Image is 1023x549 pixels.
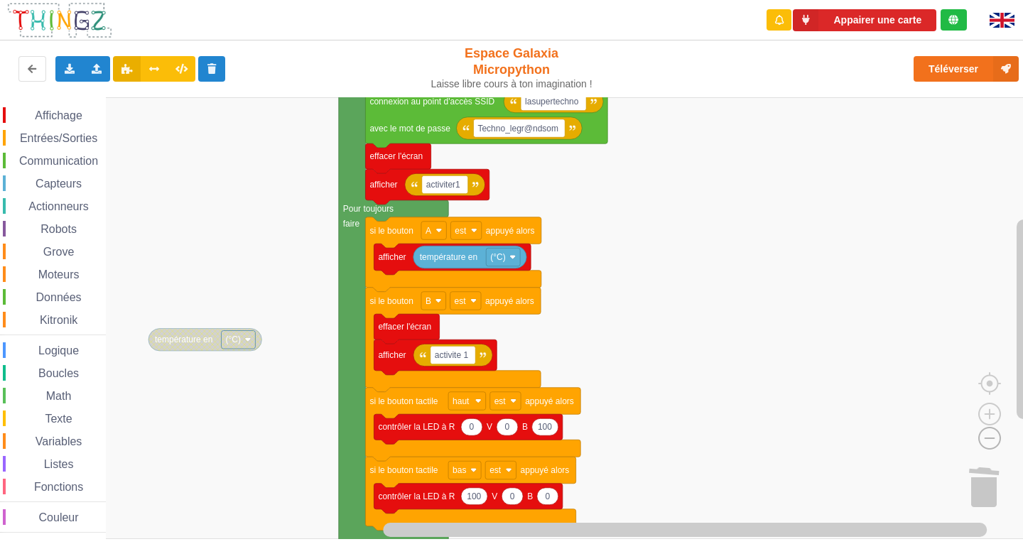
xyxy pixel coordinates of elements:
[425,78,599,90] div: Laisse libre cours à ton imagination !
[37,511,81,523] span: Couleur
[426,296,431,306] text: B
[490,252,505,262] text: (°C)
[426,226,431,236] text: A
[33,109,84,121] span: Affichage
[42,458,76,470] span: Listes
[538,422,552,432] text: 100
[914,56,1019,82] button: Téléverser
[43,413,74,425] span: Texte
[510,491,515,501] text: 0
[38,314,80,326] span: Kitronik
[487,422,492,432] text: V
[990,13,1014,28] img: gb.png
[155,335,212,344] text: température en
[369,97,494,107] text: connexion au point d'accès SSID
[33,435,85,447] span: Variables
[453,396,470,406] text: haut
[492,491,497,501] text: V
[470,422,475,432] text: 0
[420,252,477,262] text: température en
[369,151,423,161] text: effacer l'écran
[36,344,81,357] span: Logique
[505,422,510,432] text: 0
[369,465,438,475] text: si le bouton tactile
[41,246,77,258] span: Grove
[38,223,79,235] span: Robots
[34,291,84,303] span: Données
[941,9,967,31] div: Tu es connecté au serveur de création de Thingz
[521,465,570,475] text: appuyé alors
[467,491,481,501] text: 100
[225,335,240,344] text: (°C)
[455,226,467,236] text: est
[494,396,507,406] text: est
[793,9,936,31] button: Appairer une carte
[33,178,84,190] span: Capteurs
[36,268,82,281] span: Moteurs
[378,322,431,332] text: effacer l'écran
[522,422,528,432] text: B
[425,45,599,90] div: Espace Galaxia Micropython
[477,124,558,134] text: Techno_legr@ndsom
[369,124,450,134] text: avec le mot de passe
[17,155,100,167] span: Communication
[489,465,502,475] text: est
[455,296,467,306] text: est
[369,226,413,236] text: si le bouton
[378,422,455,432] text: contrôler la LED à R
[36,367,81,379] span: Boucles
[453,465,466,475] text: bas
[369,296,413,306] text: si le bouton
[369,396,438,406] text: si le bouton tactile
[527,491,533,501] text: B
[32,481,85,493] span: Fonctions
[6,1,113,39] img: thingz_logo.png
[545,491,550,501] text: 0
[44,390,74,402] span: Math
[525,396,574,406] text: appuyé alors
[369,180,397,190] text: afficher
[525,97,579,107] text: lasupertechno
[343,204,394,214] text: Pour toujours
[378,350,406,360] text: afficher
[343,219,360,229] text: faire
[486,226,535,236] text: appuyé alors
[343,87,360,97] text: faire
[26,200,91,212] span: Actionneurs
[426,180,460,190] text: activiter1
[485,296,534,306] text: appuyé alors
[18,132,99,144] span: Entrées/Sorties
[435,350,469,360] text: activite 1
[378,491,455,501] text: contrôler la LED à R
[378,252,406,262] text: afficher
